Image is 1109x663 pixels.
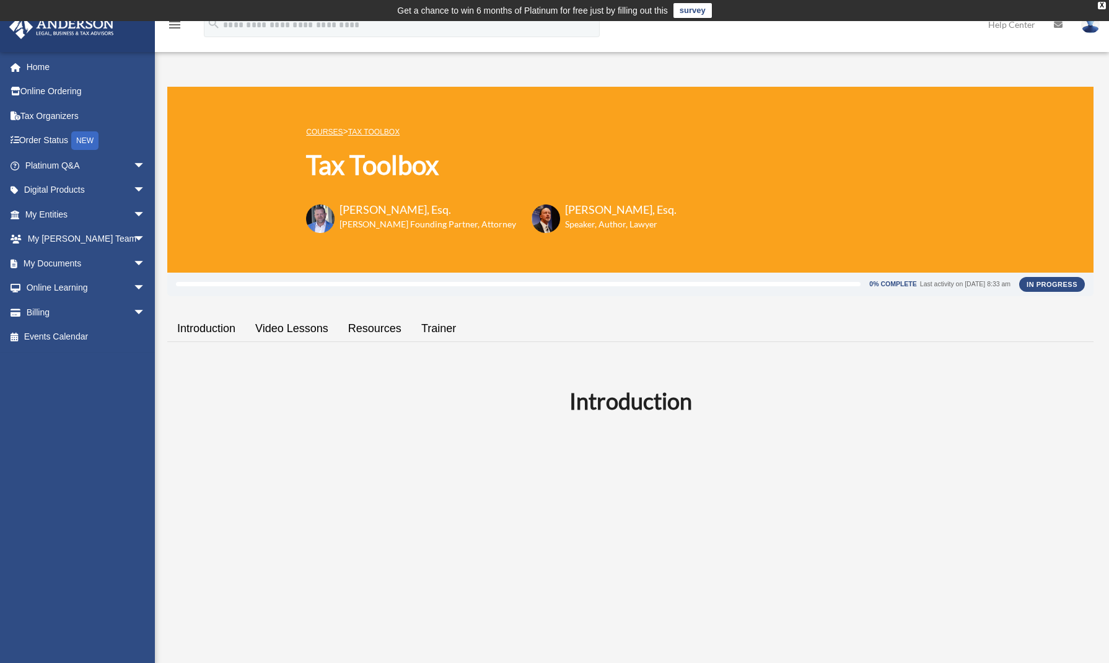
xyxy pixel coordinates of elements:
span: arrow_drop_down [133,178,158,203]
i: menu [167,17,182,32]
a: survey [673,3,712,18]
a: My Documentsarrow_drop_down [9,251,164,276]
a: My [PERSON_NAME] Teamarrow_drop_down [9,227,164,252]
a: Online Ordering [9,79,164,104]
a: Introduction [167,311,245,346]
img: User Pic [1081,15,1100,33]
div: Last activity on [DATE] 8:33 am [920,281,1010,288]
a: Events Calendar [9,325,164,349]
h3: [PERSON_NAME], Esq. [340,202,516,217]
i: search [207,17,221,30]
h1: Tax Toolbox [306,147,677,183]
img: Scott-Estill-Headshot.png [532,204,560,233]
a: My Entitiesarrow_drop_down [9,202,164,227]
a: Billingarrow_drop_down [9,300,164,325]
span: arrow_drop_down [133,251,158,276]
div: NEW [71,131,99,150]
h2: Introduction [175,385,1086,416]
a: COURSES [306,128,343,136]
span: arrow_drop_down [133,202,158,227]
a: Order StatusNEW [9,128,164,154]
a: Platinum Q&Aarrow_drop_down [9,153,164,178]
span: arrow_drop_down [133,227,158,252]
div: 0% Complete [869,281,916,288]
div: close [1098,2,1106,9]
div: In Progress [1019,277,1085,292]
h3: [PERSON_NAME], Esq. [565,202,677,217]
div: Get a chance to win 6 months of Platinum for free just by filling out this [397,3,668,18]
img: Toby-circle-head.png [306,204,335,233]
a: Tax Organizers [9,103,164,128]
a: menu [167,22,182,32]
a: Resources [338,311,411,346]
a: Home [9,55,164,79]
span: arrow_drop_down [133,153,158,178]
a: Trainer [411,311,466,346]
a: Digital Productsarrow_drop_down [9,178,164,203]
span: arrow_drop_down [133,300,158,325]
a: Tax Toolbox [348,128,400,136]
p: > [306,124,677,139]
h6: [PERSON_NAME] Founding Partner, Attorney [340,218,516,231]
a: Video Lessons [245,311,338,346]
span: arrow_drop_down [133,276,158,301]
h6: Speaker, Author, Lawyer [565,218,661,231]
img: Anderson Advisors Platinum Portal [6,15,118,39]
a: Online Learningarrow_drop_down [9,276,164,301]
